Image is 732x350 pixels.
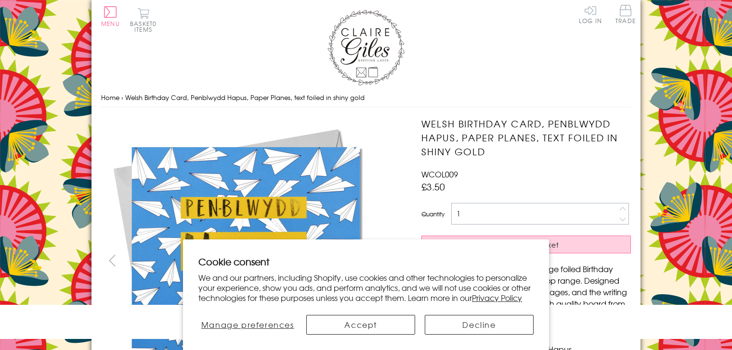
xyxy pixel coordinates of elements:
nav: breadcrumbs [101,88,631,108]
p: We and our partners, including Shopify, use cookies and other technologies to personalize your ex... [198,273,534,302]
span: Manage preferences [201,319,294,330]
button: Manage preferences [198,315,297,335]
button: Add to Basket [421,236,631,253]
h1: Welsh Birthday Card, Penblwydd Hapus, Paper Planes, text foiled in shiny gold [421,117,631,158]
img: Claire Giles Greetings Cards [327,10,405,86]
a: Log In [579,5,602,24]
span: 0 items [134,19,157,34]
button: Basket0 items [130,8,157,32]
span: Trade [615,5,636,24]
button: Menu [101,6,120,26]
span: › [121,93,123,102]
button: Accept [306,315,415,335]
a: Home [101,93,119,102]
h2: Cookie consent [198,255,534,268]
a: Privacy Policy [472,292,522,303]
label: Quantity [421,210,444,218]
a: Trade [615,5,636,25]
span: Welsh Birthday Card, Penblwydd Hapus, Paper Planes, text foiled in shiny gold [125,93,365,102]
button: prev [101,250,123,271]
button: Decline [425,315,534,335]
span: Menu [101,19,120,28]
span: £3.50 [421,180,445,193]
span: WCOL009 [421,168,458,180]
